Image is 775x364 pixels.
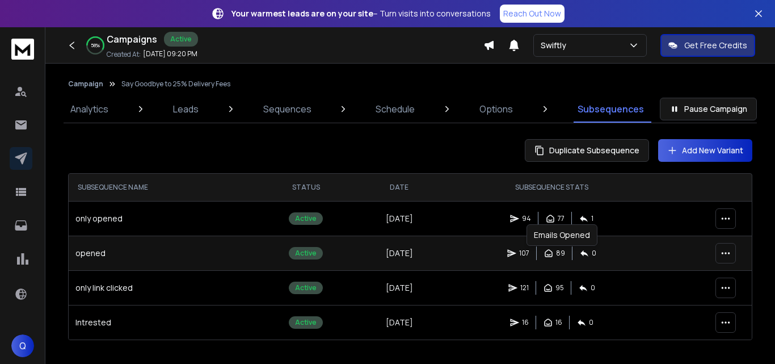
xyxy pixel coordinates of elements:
[555,318,562,327] p: 16
[525,139,649,162] button: Duplicate Subsequence
[660,98,757,120] button: Pause Campaign
[69,236,256,270] td: opened
[473,95,520,123] a: Options
[256,95,318,123] a: Sequences
[70,102,108,116] p: Analytics
[289,212,323,225] div: Active
[166,95,205,123] a: Leads
[558,214,565,223] p: 77
[289,282,323,294] div: Active
[591,214,593,223] p: 1
[68,80,103,89] button: Campaign
[356,201,443,236] td: [DATE]
[173,102,199,116] p: Leads
[571,95,651,123] a: Subsequences
[522,214,531,223] p: 94
[256,174,356,201] th: STATUS
[555,283,564,292] p: 95
[231,8,491,19] p: – Turn visits into conversations
[658,139,752,162] button: Add New Variant
[69,174,256,201] th: SUBSEQUENCE NAME
[91,42,100,49] p: 58 %
[592,249,596,258] p: 0
[121,80,230,89] p: Say Goodbye to 25% Delivery Fees
[263,102,311,116] p: Sequences
[556,249,565,258] p: 89
[107,50,141,59] p: Created At:
[500,5,565,23] a: Reach Out Now
[503,8,561,19] p: Reach Out Now
[376,102,415,116] p: Schedule
[289,316,323,329] div: Active
[527,224,597,246] div: Emails Opened
[684,40,747,51] p: Get Free Credits
[69,201,256,236] td: only opened
[591,283,595,292] p: 0
[660,34,755,57] button: Get Free Credits
[231,8,373,19] strong: Your warmest leads are on your site
[589,318,593,327] p: 0
[69,270,256,305] td: only link clicked
[578,102,644,116] p: Subsequences
[107,32,157,46] h1: Campaigns
[356,174,443,201] th: DATE
[69,305,256,340] td: Intrested
[356,270,443,305] td: [DATE]
[369,95,422,123] a: Schedule
[356,305,443,340] td: [DATE]
[164,32,198,47] div: Active
[479,102,513,116] p: Options
[11,334,34,357] button: Q
[519,249,529,258] p: 107
[11,39,34,60] img: logo
[356,236,443,270] td: [DATE]
[522,318,529,327] p: 16
[541,40,571,51] p: Swiftly
[64,95,115,123] a: Analytics
[443,174,660,201] th: SUBSEQUENCE STATS
[143,49,197,58] p: [DATE] 09:20 PM
[520,283,529,292] p: 121
[289,247,323,260] div: Active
